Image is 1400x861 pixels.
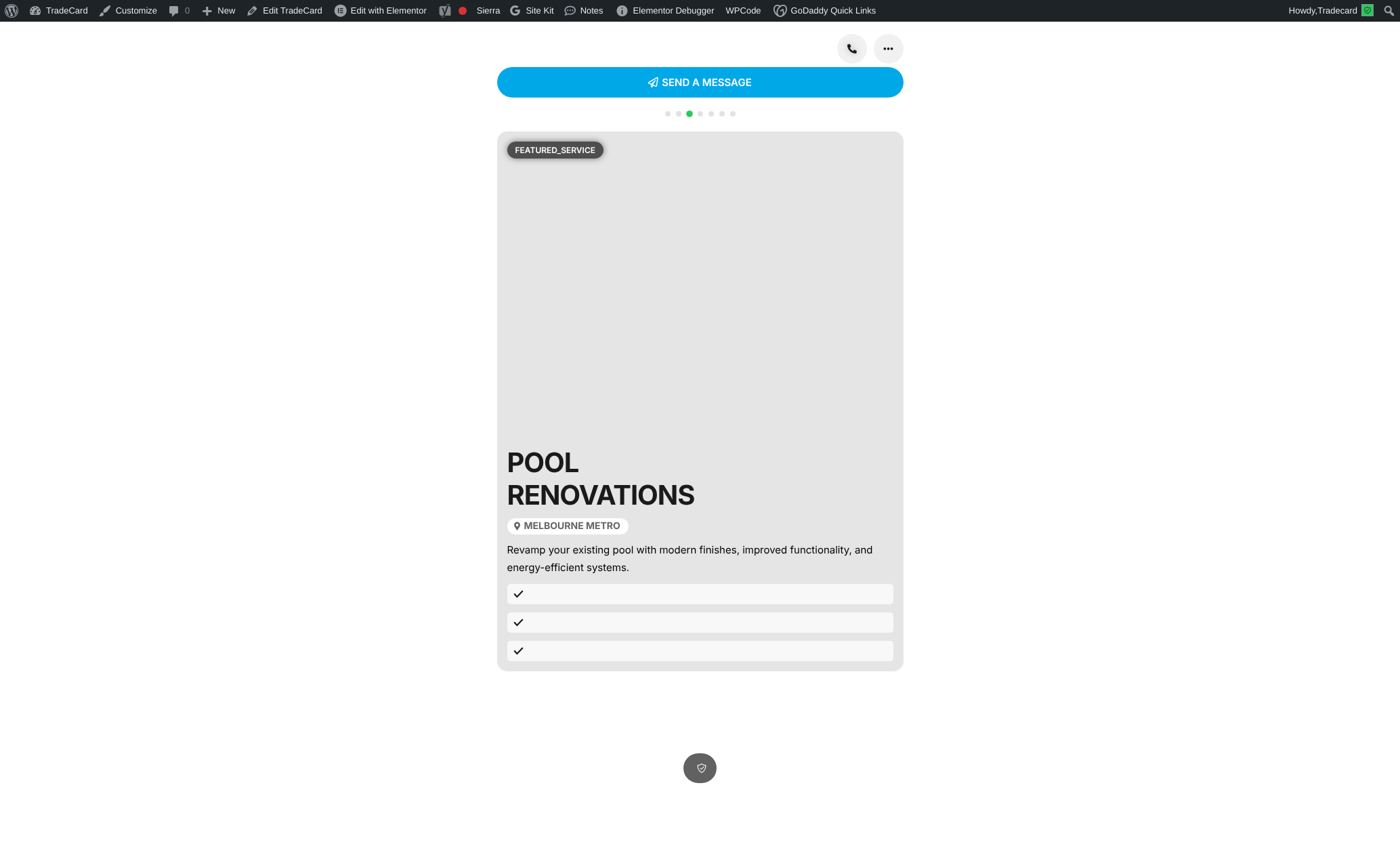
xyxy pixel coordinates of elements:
[515,143,596,157] p: featured_service
[698,111,703,117] span: Go to slide 4
[1317,5,1357,16] span: Tradecard
[507,446,770,511] h2: Pool Renovations
[351,5,427,16] span: Edit with Elementor
[526,5,553,16] span: Site Kit
[497,67,904,98] a: SEND A MESSAGE
[497,131,904,671] div: 3 / 7
[708,111,714,117] span: Go to slide 5
[459,7,467,15] div: Focus keyphrase not set
[676,111,681,117] span: Go to slide 2
[662,77,751,87] span: SEND A MESSAGE
[730,111,736,117] span: Go to slide 7
[507,541,893,577] div: Revamp your existing pool with modern finishes, improved functionality, and energy-efficient syst...
[686,110,693,117] span: Go to slide 3
[719,111,725,117] span: Go to slide 6
[524,522,620,531] span: Melbourne Metro
[665,111,671,117] span: Go to slide 1
[497,131,904,719] div: Carousel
